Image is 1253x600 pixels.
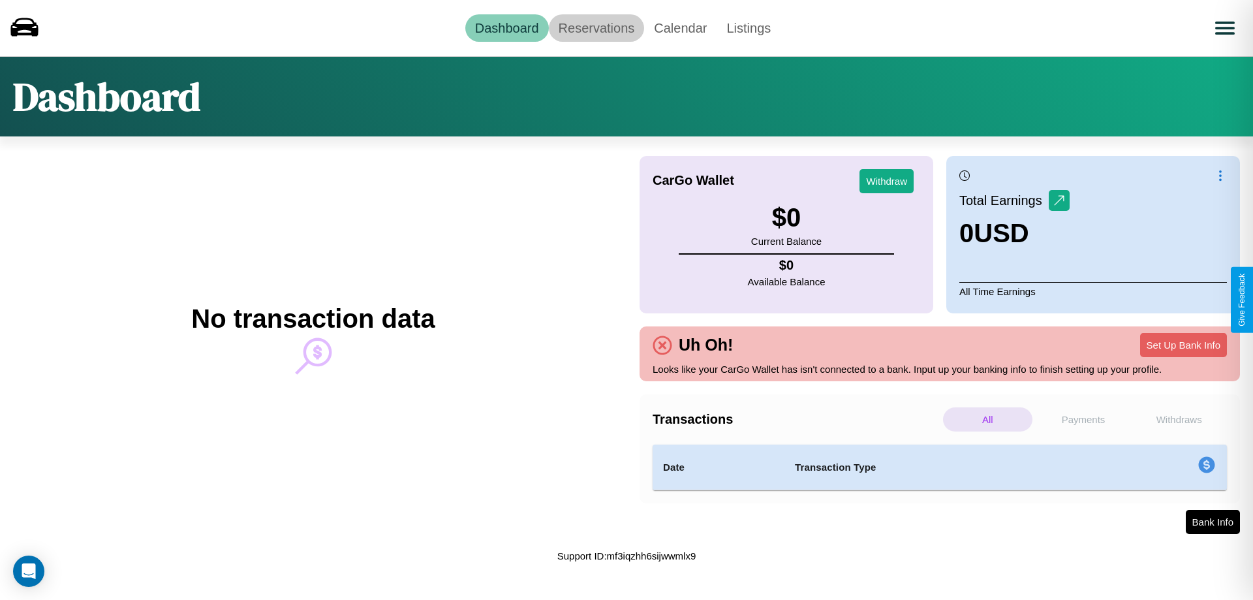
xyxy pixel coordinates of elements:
h4: $ 0 [748,258,826,273]
button: Open menu [1207,10,1243,46]
h3: $ 0 [751,203,822,232]
table: simple table [653,445,1227,490]
h4: Transaction Type [795,460,1091,475]
a: Reservations [549,14,645,42]
button: Withdraw [859,169,914,193]
p: Available Balance [748,273,826,291]
p: Payments [1039,407,1128,432]
a: Listings [717,14,781,42]
p: Current Balance [751,232,822,250]
a: Calendar [644,14,717,42]
a: Dashboard [465,14,549,42]
h1: Dashboard [13,70,200,123]
h4: Date [663,460,774,475]
p: All [943,407,1032,432]
div: Give Feedback [1237,274,1246,326]
div: Open Intercom Messenger [13,556,44,587]
h4: CarGo Wallet [653,173,734,188]
p: All Time Earnings [959,282,1227,300]
h2: No transaction data [191,304,435,334]
h4: Uh Oh! [672,336,739,355]
p: Withdraws [1134,407,1224,432]
button: Bank Info [1186,510,1240,534]
p: Looks like your CarGo Wallet has isn't connected to a bank. Input up your banking info to finish ... [653,360,1227,378]
h4: Transactions [653,412,940,427]
button: Set Up Bank Info [1140,333,1227,357]
h3: 0 USD [959,219,1070,248]
p: Total Earnings [959,189,1049,212]
p: Support ID: mf3iqzhh6sijwwmlx9 [557,547,696,565]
